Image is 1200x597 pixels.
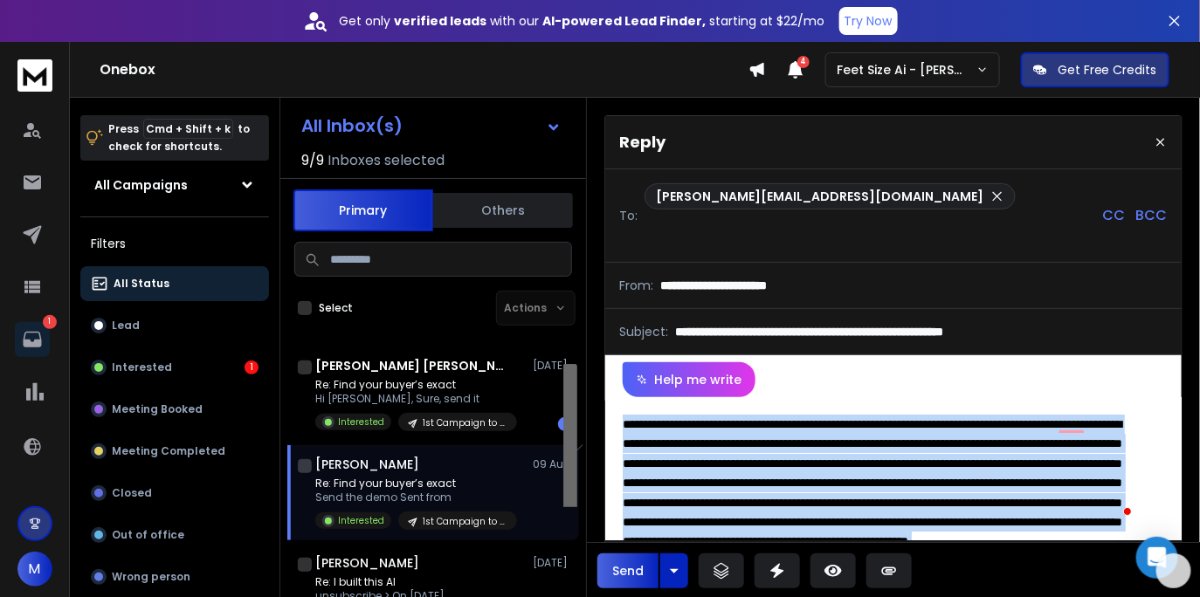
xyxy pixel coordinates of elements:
button: All Campaigns [80,168,269,202]
h1: [PERSON_NAME] [315,554,419,572]
button: All Inbox(s) [287,108,576,143]
p: Reply [619,130,666,154]
p: Get Free Credits [1058,61,1157,79]
div: Domain Overview [66,103,156,114]
img: tab_domain_overview_orange.svg [47,101,61,115]
button: Meeting Completed [80,434,269,469]
p: Meeting Booked [112,402,203,416]
h1: [PERSON_NAME] [315,456,419,473]
div: v 4.0.24 [49,28,86,42]
p: 09 Aug [533,457,572,471]
a: 1 [15,322,50,357]
div: To enrich screen reader interactions, please activate Accessibility in Grammarly extension settings [605,397,1165,541]
h1: [PERSON_NAME] [PERSON_NAME] [315,357,507,374]
img: logo_orange.svg [28,28,42,42]
h1: Onebox [100,59,748,80]
p: BCC [1136,205,1168,226]
span: 9 / 9 [301,150,324,171]
div: 1 [558,417,572,431]
button: Get Free Credits [1021,52,1169,87]
p: Lead [112,319,140,333]
p: Get only with our starting at $22/mo [340,12,825,30]
button: Primary [293,189,433,231]
p: 1 [43,315,57,329]
p: Interested [112,360,172,374]
p: Re: I built this AI [315,575,525,589]
strong: verified leads [395,12,487,30]
p: Out of office [112,528,184,542]
h1: All Campaigns [94,176,188,194]
button: Try Now [839,7,898,35]
img: website_grey.svg [28,45,42,59]
span: Cmd + Shift + k [143,119,233,139]
p: CC [1103,205,1126,226]
p: Interested [338,415,384,429]
p: Meeting Completed [112,444,225,458]
h3: Filters [80,231,269,256]
p: Wrong person [112,570,190,584]
p: Closed [112,486,152,500]
div: 1 [245,360,259,374]
button: M [17,552,52,587]
strong: AI-powered Lead Finder, [543,12,707,30]
p: [DATE] [533,556,572,570]
img: tab_keywords_by_traffic_grey.svg [174,101,188,115]
label: Select [319,301,353,315]
div: Domain: [URL] [45,45,124,59]
button: Others [433,191,573,230]
p: Re: Find your buyer’s exact [315,477,517,491]
button: Wrong person [80,559,269,594]
p: [DATE] [533,359,572,373]
button: Help me write [623,362,755,397]
div: Open Intercom Messenger [1136,537,1178,579]
p: To: [619,207,638,224]
h3: Inboxes selected [328,150,445,171]
div: Keywords by Traffic [193,103,294,114]
span: 4 [797,56,810,68]
button: Interested1 [80,350,269,385]
p: [PERSON_NAME][EMAIL_ADDRESS][DOMAIN_NAME] [656,188,983,205]
p: Hi [PERSON_NAME], Sure, send it [315,392,517,406]
p: Press to check for shortcuts. [108,120,250,155]
button: Meeting Booked [80,392,269,427]
button: Closed [80,476,269,511]
p: Interested [338,514,384,527]
p: Feet Size Ai - [PERSON_NAME] [837,61,976,79]
h1: All Inbox(s) [301,117,403,134]
p: Send the demo Sent from [315,491,517,504]
p: 1st Campaign to Online Shoe Sellers [423,416,507,429]
img: logo [17,59,52,92]
button: All Status [80,266,269,301]
p: Try Now [845,12,893,30]
p: 1st Campaign to Online Shoe Sellers [423,515,507,528]
p: Subject: [619,323,668,340]
p: From: [619,277,653,294]
button: Out of office [80,518,269,552]
button: Send [597,553,659,588]
p: Re: Find your buyer’s exact [315,378,517,392]
p: All Status [114,277,169,291]
button: Lead [80,308,269,343]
